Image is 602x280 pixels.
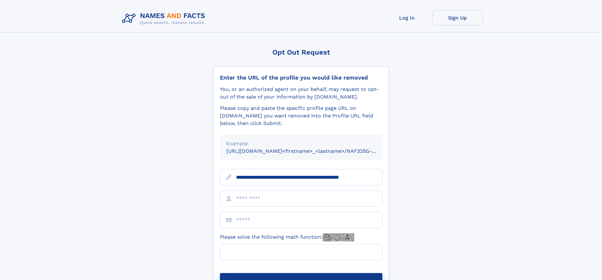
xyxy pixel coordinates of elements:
[213,48,389,56] div: Opt Out Request
[220,104,382,127] div: Please copy and paste the specific profile page URL on [DOMAIN_NAME] you want removed into the Pr...
[220,86,382,101] div: You, or an authorized agent on your behalf, may request to opt-out of the sale of your informatio...
[220,74,382,81] div: Enter the URL of the profile you would like removed
[432,10,483,26] a: Sign Up
[226,140,376,147] div: Example:
[119,10,210,27] img: Logo Names and Facts
[382,10,432,26] a: Log In
[220,233,354,241] label: Please solve the following math function:
[226,148,394,154] small: [URL][DOMAIN_NAME]<firstname>_<lastname>/NAF325G-xxxxxxxx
